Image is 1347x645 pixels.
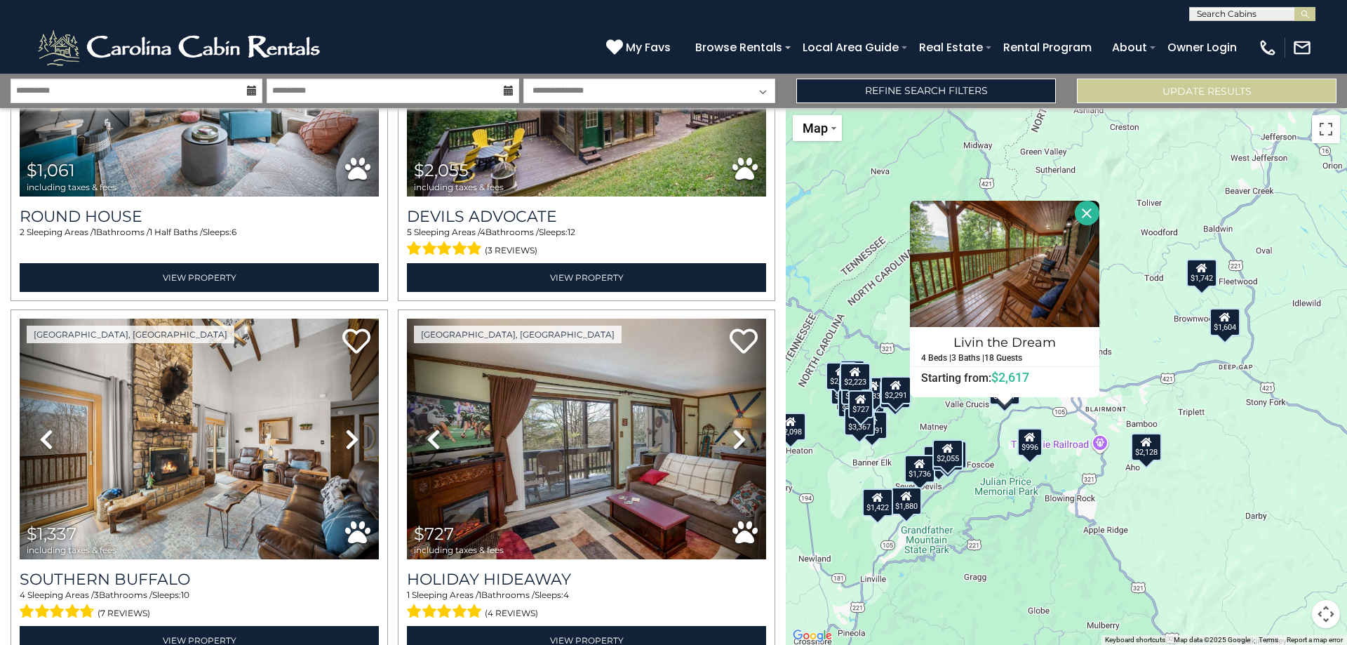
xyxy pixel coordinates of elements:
[932,439,963,467] div: $2,055
[891,487,922,515] div: $1,880
[407,226,766,260] div: Sleeping Areas / Bathrooms / Sleeps:
[568,227,575,237] span: 12
[414,182,504,192] span: including taxes & fees
[793,115,842,141] button: Change map style
[342,327,370,357] a: Add to favorites
[407,590,410,600] span: 1
[826,361,857,390] div: $2,600
[20,226,379,260] div: Sleeping Areas / Bathrooms / Sleeps:
[1312,600,1340,628] button: Map camera controls
[20,319,379,559] img: thumbnail_168135373.jpeg
[1209,308,1240,336] div: $1,604
[1105,35,1154,60] a: About
[789,627,836,645] img: Google
[840,363,871,391] div: $2,223
[796,35,906,60] a: Local Area Guide
[414,524,454,544] span: $727
[20,227,25,237] span: 2
[1077,79,1336,103] button: Update Results
[606,39,674,57] a: My Favs
[862,488,893,517] div: $1,422
[1131,432,1162,460] div: $2,128
[414,160,469,180] span: $2,055
[20,589,379,623] div: Sleeping Areas / Bathrooms / Sleeps:
[20,263,379,292] a: View Property
[796,79,1056,103] a: Refine Search Filters
[20,570,379,589] a: Southern Buffalo
[912,35,990,60] a: Real Estate
[27,545,116,554] span: including taxes & fees
[858,377,889,405] div: $1,337
[839,370,870,398] div: $1,957
[951,354,984,363] h5: 3 Baths |
[910,327,1099,385] a: Livin the Dream 4 Beds | 3 Baths | 18 Guests Starting from:$2,617
[407,263,766,292] a: View Property
[93,227,96,237] span: 1
[840,359,865,387] div: $964
[1258,38,1278,58] img: phone-regular-white.png
[923,446,954,474] div: $3,158
[20,590,25,600] span: 4
[991,370,1029,385] span: $2,617
[478,590,481,600] span: 1
[27,326,234,343] a: [GEOGRAPHIC_DATA], [GEOGRAPHIC_DATA]
[911,331,1099,354] h4: Livin the Dream
[98,604,150,623] span: (7 reviews)
[803,121,828,135] span: Map
[838,390,869,418] div: $2,211
[414,326,622,343] a: [GEOGRAPHIC_DATA], [GEOGRAPHIC_DATA]
[480,227,485,237] span: 4
[232,227,236,237] span: 6
[1105,635,1165,645] button: Keyboard shortcuts
[910,201,1099,327] img: Livin the Dream
[94,590,99,600] span: 3
[181,590,189,600] span: 10
[730,327,758,357] a: Add to favorites
[880,380,911,408] div: $2,627
[921,354,951,363] h5: 4 Beds |
[932,443,963,471] div: $2,036
[1287,636,1343,644] a: Report a map error
[911,371,1099,385] h6: Starting from:
[1075,201,1099,225] button: Close
[407,589,766,623] div: Sleeping Areas / Bathrooms / Sleeps:
[1259,636,1278,644] a: Terms (opens in new tab)
[20,207,379,226] a: Round House
[35,27,326,69] img: White-1-2.png
[880,375,911,404] div: $2,291
[775,413,806,441] div: $2,098
[844,408,875,436] div: $3,367
[1174,636,1250,644] span: Map data ©2025 Google
[848,390,873,418] div: $727
[857,411,887,439] div: $1,991
[1292,38,1312,58] img: mail-regular-white.png
[485,604,538,623] span: (4 reviews)
[414,545,504,554] span: including taxes & fees
[407,227,412,237] span: 5
[996,35,1099,60] a: Rental Program
[1160,35,1244,60] a: Owner Login
[27,524,76,544] span: $1,337
[1312,115,1340,143] button: Toggle fullscreen view
[789,627,836,645] a: Open this area in Google Maps (opens a new window)
[1017,428,1043,456] div: $996
[407,570,766,589] a: Holiday Hideaway
[984,354,1022,363] h5: 18 Guests
[688,35,789,60] a: Browse Rentals
[407,207,766,226] a: Devils Advocate
[485,241,537,260] span: (3 reviews)
[563,590,569,600] span: 4
[27,160,75,180] span: $1,061
[149,227,203,237] span: 1 Half Baths /
[831,377,862,405] div: $2,739
[1186,259,1217,287] div: $1,742
[626,39,671,56] span: My Favs
[407,319,766,559] img: thumbnail_163267576.jpeg
[904,454,935,482] div: $1,736
[27,182,116,192] span: including taxes & fees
